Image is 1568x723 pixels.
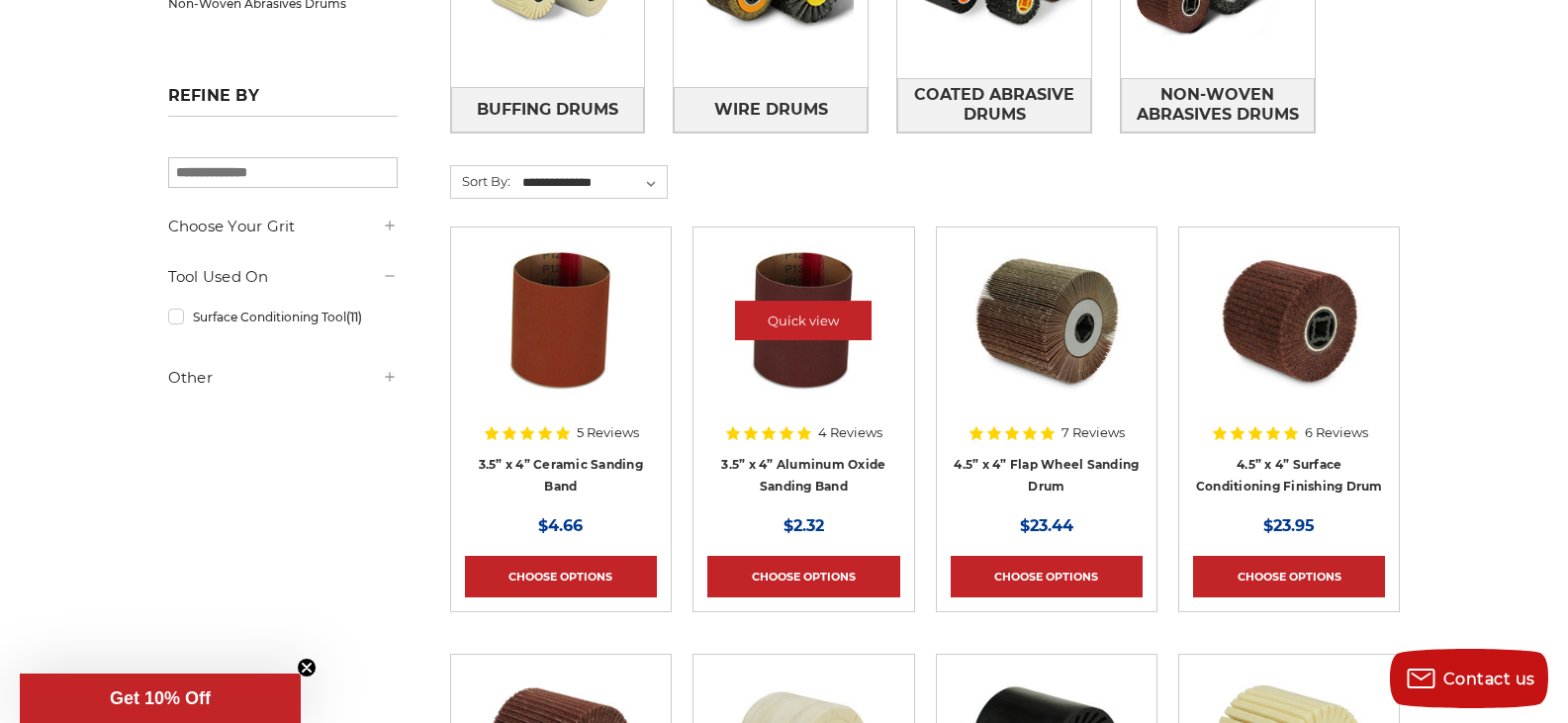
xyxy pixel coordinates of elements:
[968,241,1126,400] img: 4.5 inch x 4 inch flap wheel sanding drum
[168,300,398,334] a: Surface Conditioning Tool
[346,310,362,324] span: (11)
[1196,457,1383,495] a: 4.5” x 4” Surface Conditioning Finishing Drum
[1193,241,1385,433] a: 4.5 Inch Surface Conditioning Finishing Drum
[1193,556,1385,597] a: Choose Options
[519,168,667,198] select: Sort By:
[465,241,657,433] a: 3.5x4 inch ceramic sanding band for expanding rubber drum
[477,93,618,127] span: Buffing Drums
[721,457,885,495] a: 3.5” x 4” Aluminum Oxide Sanding Band
[724,241,882,400] img: 3.5x4 inch sanding band for expanding rubber drum
[479,457,643,495] a: 3.5” x 4” Ceramic Sanding Band
[674,87,868,132] a: Wire Drums
[577,426,639,439] span: 5 Reviews
[1121,78,1315,133] a: Non-Woven Abrasives Drums
[707,556,899,597] a: Choose Options
[954,457,1139,495] a: 4.5” x 4” Flap Wheel Sanding Drum
[168,215,398,238] h5: Choose Your Grit
[1263,516,1315,535] span: $23.95
[110,688,211,708] span: Get 10% Off
[538,516,583,535] span: $4.66
[707,241,899,433] a: 3.5x4 inch sanding band for expanding rubber drum
[297,658,317,678] button: Close teaser
[1020,516,1073,535] span: $23.44
[898,78,1090,132] span: Coated Abrasive Drums
[168,366,398,390] h5: Other
[951,556,1143,597] a: Choose Options
[465,556,657,597] a: Choose Options
[482,241,640,400] img: 3.5x4 inch ceramic sanding band for expanding rubber drum
[168,86,398,117] h5: Refine by
[1443,670,1535,688] span: Contact us
[451,87,645,132] a: Buffing Drums
[1390,649,1548,708] button: Contact us
[897,78,1091,133] a: Coated Abrasive Drums
[1122,78,1314,132] span: Non-Woven Abrasives Drums
[714,93,828,127] span: Wire Drums
[1305,426,1368,439] span: 6 Reviews
[735,301,872,340] a: Quick view
[784,516,824,535] span: $2.32
[20,674,301,723] div: Get 10% OffClose teaser
[1061,426,1125,439] span: 7 Reviews
[168,265,398,289] h5: Tool Used On
[818,426,882,439] span: 4 Reviews
[1210,241,1368,400] img: 4.5 Inch Surface Conditioning Finishing Drum
[451,166,510,196] label: Sort By:
[951,241,1143,433] a: 4.5 inch x 4 inch flap wheel sanding drum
